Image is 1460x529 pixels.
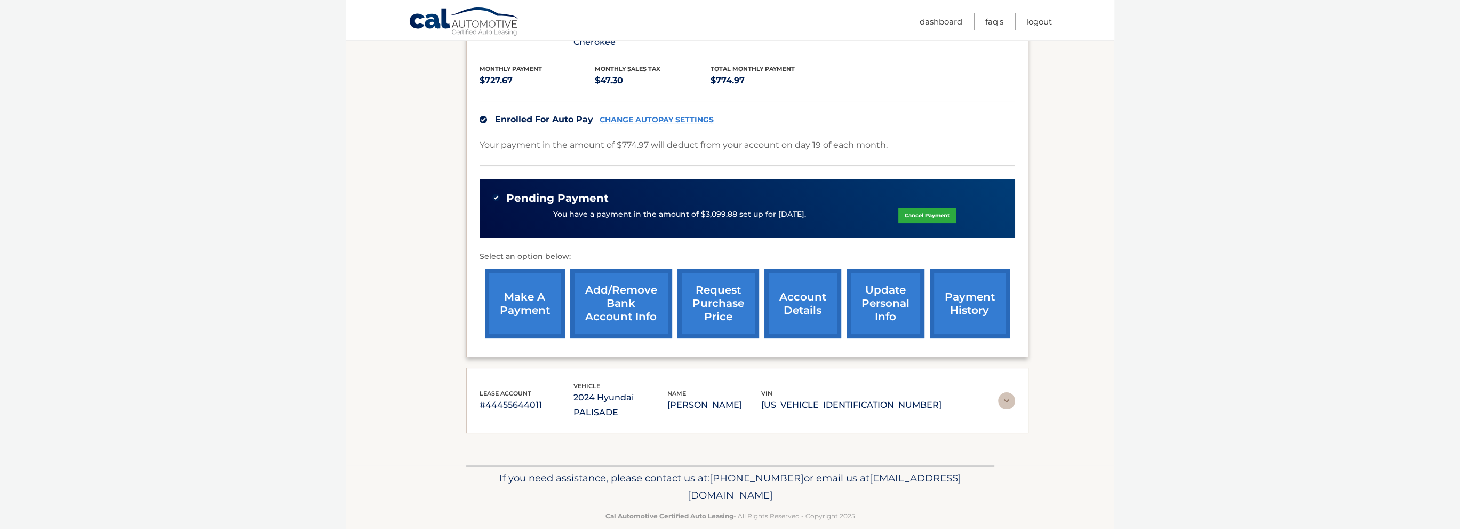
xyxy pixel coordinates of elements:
[473,510,987,522] p: - All Rights Reserved - Copyright 2025
[480,398,573,413] p: #44455644011
[709,472,804,484] span: [PHONE_NUMBER]
[495,114,593,124] span: Enrolled For Auto Pay
[667,398,761,413] p: [PERSON_NAME]
[761,390,772,397] span: vin
[711,73,826,88] p: $774.97
[677,269,759,338] a: request purchase price
[506,192,609,205] span: Pending Payment
[667,390,686,397] span: name
[570,269,672,338] a: Add/Remove bank account info
[595,73,711,88] p: $47.30
[898,208,956,223] a: Cancel Payment
[553,209,806,220] p: You have a payment in the amount of $3,099.88 set up for [DATE].
[480,65,542,73] span: Monthly Payment
[847,269,924,338] a: update personal info
[998,392,1015,409] img: accordion-rest.svg
[761,398,942,413] p: [US_VEHICLE_IDENTIFICATION_NUMBER]
[473,470,987,504] p: If you need assistance, please contact us at: or email us at
[573,390,667,420] p: 2024 Hyundai PALISADE
[1026,13,1052,30] a: Logout
[485,269,565,338] a: make a payment
[605,512,733,520] strong: Cal Automotive Certified Auto Leasing
[595,65,660,73] span: Monthly sales Tax
[480,250,1015,263] p: Select an option below:
[920,13,962,30] a: Dashboard
[409,7,521,38] a: Cal Automotive
[930,269,1010,338] a: payment history
[985,13,1003,30] a: FAQ's
[573,382,600,390] span: vehicle
[480,138,888,153] p: Your payment in the amount of $774.97 will deduct from your account on day 19 of each month.
[600,115,714,124] a: CHANGE AUTOPAY SETTINGS
[480,73,595,88] p: $727.67
[480,390,531,397] span: lease account
[492,194,500,201] img: check-green.svg
[764,269,841,338] a: account details
[711,65,795,73] span: Total Monthly Payment
[480,116,487,123] img: check.svg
